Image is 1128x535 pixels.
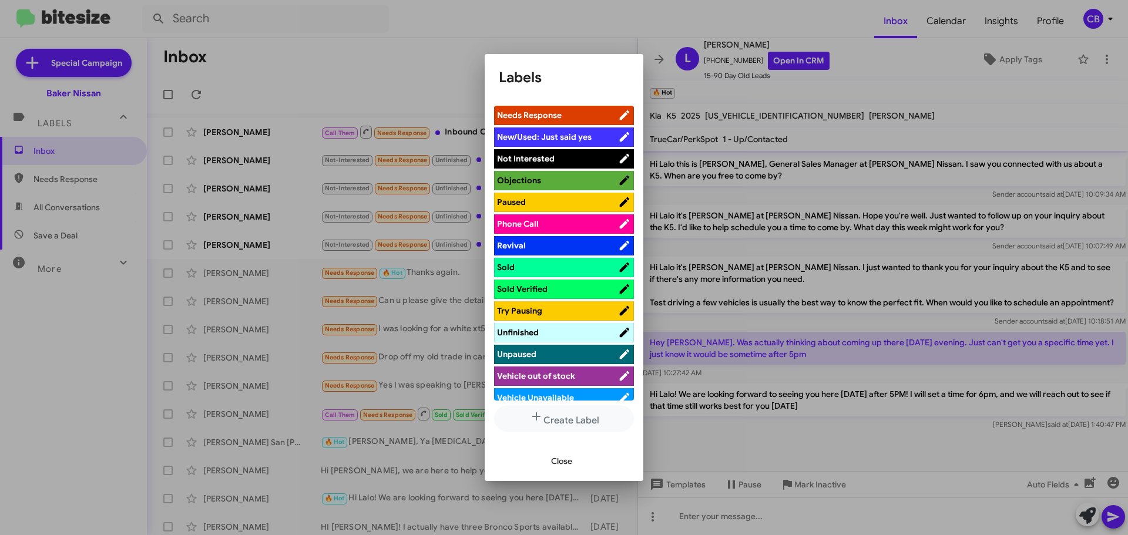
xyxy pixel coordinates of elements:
[497,327,539,338] span: Unfinished
[497,153,555,164] span: Not Interested
[497,349,536,359] span: Unpaused
[497,305,542,316] span: Try Pausing
[497,284,548,294] span: Sold Verified
[497,132,592,142] span: New/Used: Just said yes
[497,197,526,207] span: Paused
[497,371,575,381] span: Vehicle out of stock
[542,450,582,472] button: Close
[497,392,574,403] span: Vehicle Unavailable
[497,175,541,186] span: Objections
[497,110,562,120] span: Needs Response
[494,405,634,432] button: Create Label
[497,218,539,229] span: Phone Call
[551,450,572,472] span: Close
[497,262,515,272] span: Sold
[499,68,629,87] h1: Labels
[497,240,526,251] span: Revival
